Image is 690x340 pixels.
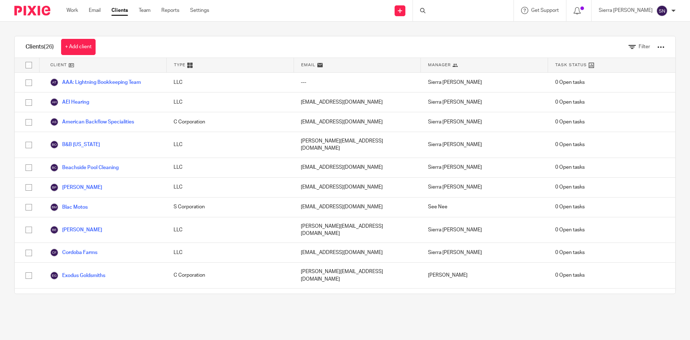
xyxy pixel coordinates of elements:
[50,226,102,234] a: [PERSON_NAME]
[421,178,548,197] div: Sierra [PERSON_NAME]
[50,163,119,172] a: Beachside Pool Cleaning
[50,118,59,126] img: svg%3E
[22,58,36,72] input: Select all
[555,272,585,279] span: 0 Open tasks
[161,7,179,14] a: Reports
[89,7,101,14] a: Email
[174,62,185,68] span: Type
[190,7,209,14] a: Settings
[421,198,548,217] div: See Nee
[555,183,585,191] span: 0 Open tasks
[50,248,59,257] img: svg%3E
[50,203,88,212] a: Blac Motos
[139,7,151,14] a: Team
[555,164,585,171] span: 0 Open tasks
[50,98,59,106] img: svg%3E
[50,271,105,280] a: Exodus Goldsmiths
[26,43,54,51] h1: Clients
[50,140,59,149] img: svg%3E
[50,163,59,172] img: svg%3E
[555,203,585,210] span: 0 Open tasks
[301,62,316,68] span: Email
[50,78,59,87] img: svg%3E
[66,7,78,14] a: Work
[294,217,421,243] div: [PERSON_NAME][EMAIL_ADDRESS][DOMAIN_NAME]
[555,249,585,256] span: 0 Open tasks
[428,62,451,68] span: Manager
[294,198,421,217] div: [EMAIL_ADDRESS][DOMAIN_NAME]
[50,78,141,87] a: AAA: Lightning Bookkeeping Team
[166,217,294,243] div: LLC
[14,6,50,15] img: Pixie
[166,243,294,262] div: LLC
[599,7,653,14] p: Sierra [PERSON_NAME]
[294,178,421,197] div: [EMAIL_ADDRESS][DOMAIN_NAME]
[421,132,548,158] div: Sierra [PERSON_NAME]
[421,289,548,308] div: [PERSON_NAME]
[421,112,548,132] div: Sierra [PERSON_NAME]
[166,132,294,158] div: LLC
[50,226,59,234] img: svg%3E
[294,289,421,308] div: [EMAIL_ADDRESS][DOMAIN_NAME]
[50,118,134,126] a: American Backflow Specialities
[639,44,650,49] span: Filter
[111,7,128,14] a: Clients
[166,289,294,308] div: C Corporation
[531,8,559,13] span: Get Support
[421,217,548,243] div: Sierra [PERSON_NAME]
[656,5,668,17] img: svg%3E
[166,73,294,92] div: LLC
[166,158,294,177] div: LLC
[421,158,548,177] div: Sierra [PERSON_NAME]
[294,132,421,158] div: [PERSON_NAME][EMAIL_ADDRESS][DOMAIN_NAME]
[50,98,89,106] a: AEI Hearing
[50,271,59,280] img: svg%3E
[50,183,59,192] img: svg%3E
[555,79,585,86] span: 0 Open tasks
[555,226,585,234] span: 0 Open tasks
[50,203,59,212] img: svg%3E
[294,243,421,262] div: [EMAIL_ADDRESS][DOMAIN_NAME]
[166,178,294,197] div: LLC
[166,263,294,288] div: C Corporation
[294,263,421,288] div: [PERSON_NAME][EMAIL_ADDRESS][DOMAIN_NAME]
[166,198,294,217] div: S Corporation
[294,73,421,92] div: ---
[421,263,548,288] div: [PERSON_NAME]
[421,243,548,262] div: Sierra [PERSON_NAME]
[555,118,585,126] span: 0 Open tasks
[44,44,54,50] span: (26)
[50,140,100,149] a: B&B [US_STATE]
[166,112,294,132] div: C Corporation
[166,92,294,112] div: LLC
[294,112,421,132] div: [EMAIL_ADDRESS][DOMAIN_NAME]
[50,62,67,68] span: Client
[294,158,421,177] div: [EMAIL_ADDRESS][DOMAIN_NAME]
[50,248,97,257] a: Cordoba Farms
[50,183,102,192] a: [PERSON_NAME]
[294,92,421,112] div: [EMAIL_ADDRESS][DOMAIN_NAME]
[555,99,585,106] span: 0 Open tasks
[555,141,585,148] span: 0 Open tasks
[61,39,96,55] a: + Add client
[421,92,548,112] div: Sierra [PERSON_NAME]
[421,73,548,92] div: Sierra [PERSON_NAME]
[555,62,587,68] span: Task Status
